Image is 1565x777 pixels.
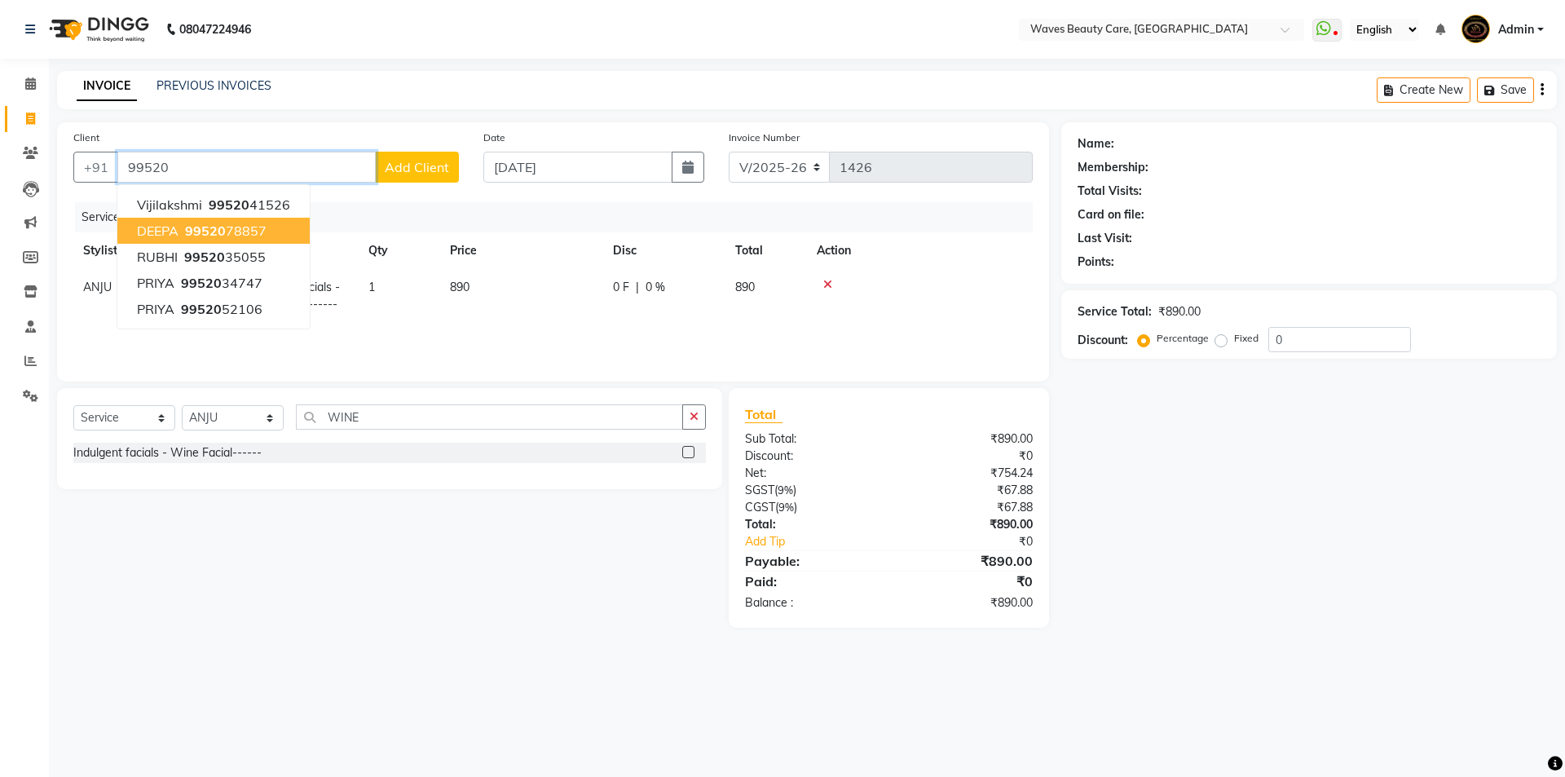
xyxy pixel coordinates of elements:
[603,232,725,269] th: Disc
[73,444,262,461] div: Indulgent facials - Wine Facial------
[733,482,888,499] div: ( )
[483,130,505,145] label: Date
[178,301,262,317] ngb-highlight: 52106
[807,232,1033,269] th: Action
[73,152,119,183] button: +91
[888,465,1044,482] div: ₹754.24
[745,500,775,514] span: CGST
[178,275,262,291] ngb-highlight: 34747
[209,196,249,213] span: 99520
[83,280,112,294] span: ANJU
[888,551,1044,571] div: ₹890.00
[1078,332,1128,349] div: Discount:
[778,483,793,497] span: 9%
[733,516,888,533] div: Total:
[1078,135,1114,152] div: Name:
[156,78,271,93] a: PREVIOUS INVOICES
[73,232,236,269] th: Stylist
[733,448,888,465] div: Discount:
[778,501,794,514] span: 9%
[375,152,459,183] button: Add Client
[745,406,782,423] span: Total
[613,279,629,296] span: 0 F
[733,551,888,571] div: Payable:
[182,223,267,239] ngb-highlight: 78857
[1377,77,1470,103] button: Create New
[733,533,915,550] a: Add Tip
[42,7,153,52] img: logo
[1078,206,1144,223] div: Card on file:
[733,430,888,448] div: Sub Total:
[184,249,225,265] span: 99520
[733,572,888,591] div: Paid:
[1078,303,1152,320] div: Service Total:
[137,275,174,291] span: PRIYA
[181,301,222,317] span: 99520
[1498,21,1534,38] span: Admin
[440,232,603,269] th: Price
[359,232,440,269] th: Qty
[888,482,1044,499] div: ₹67.88
[1078,230,1132,247] div: Last Visit:
[888,594,1044,611] div: ₹890.00
[1477,77,1534,103] button: Save
[385,159,449,175] span: Add Client
[137,196,202,213] span: Vijilakshmi
[646,279,665,296] span: 0 %
[296,404,683,430] input: Search or Scan
[733,465,888,482] div: Net:
[179,7,251,52] b: 08047224946
[137,301,174,317] span: PRIYA
[888,448,1044,465] div: ₹0
[181,275,222,291] span: 99520
[1234,331,1259,346] label: Fixed
[745,483,774,497] span: SGST
[77,72,137,101] a: INVOICE
[368,280,375,294] span: 1
[1157,331,1209,346] label: Percentage
[725,232,807,269] th: Total
[117,152,376,183] input: Search by Name/Mobile/Email/Code
[1078,159,1148,176] div: Membership:
[181,249,266,265] ngb-highlight: 35055
[450,280,469,294] span: 890
[1461,15,1490,43] img: Admin
[888,499,1044,516] div: ₹67.88
[888,516,1044,533] div: ₹890.00
[137,223,179,239] span: DEEPA
[205,196,290,213] ngb-highlight: 41526
[735,280,755,294] span: 890
[888,430,1044,448] div: ₹890.00
[733,499,888,516] div: ( )
[185,223,226,239] span: 99520
[733,594,888,611] div: Balance :
[1078,254,1114,271] div: Points:
[1078,183,1142,200] div: Total Visits:
[888,572,1044,591] div: ₹0
[137,249,178,265] span: RUBHI
[75,202,1045,232] div: Services
[73,130,99,145] label: Client
[915,533,1044,550] div: ₹0
[636,279,639,296] span: |
[1158,303,1201,320] div: ₹890.00
[729,130,800,145] label: Invoice Number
